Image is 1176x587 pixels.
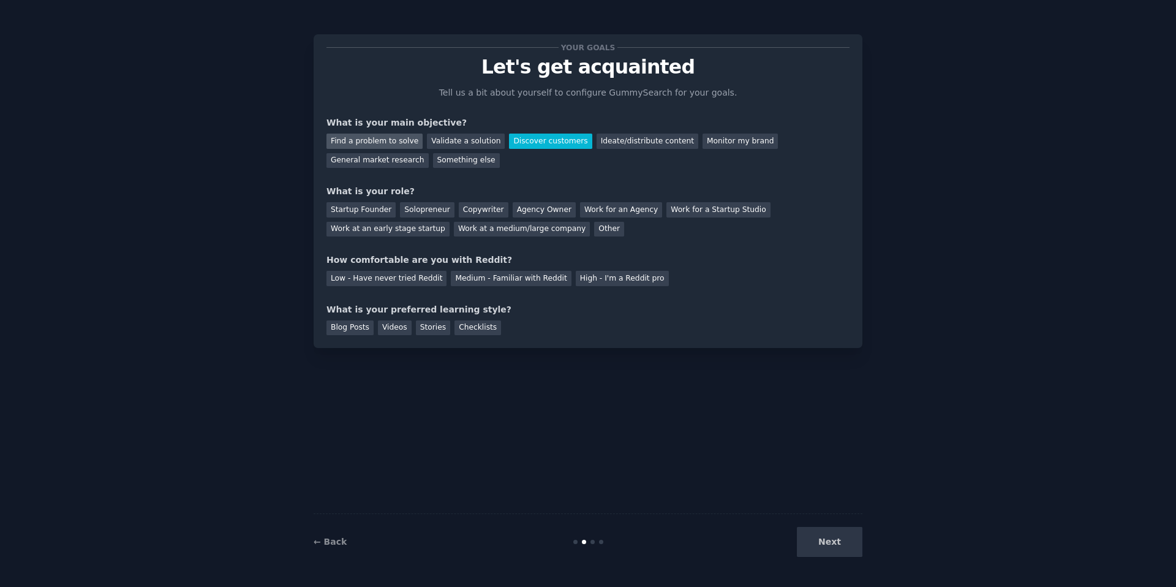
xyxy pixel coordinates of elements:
div: Discover customers [509,134,592,149]
span: Your goals [559,41,617,54]
div: Ideate/distribute content [597,134,698,149]
div: General market research [326,153,429,169]
div: Stories [416,320,450,336]
div: Other [594,222,624,237]
div: High - I'm a Reddit pro [576,271,669,286]
div: Checklists [454,320,501,336]
div: Something else [433,153,500,169]
div: What is your role? [326,185,850,198]
div: What is your main objective? [326,116,850,129]
div: Low - Have never tried Reddit [326,271,447,286]
p: Let's get acquainted [326,56,850,78]
div: Work for a Startup Studio [666,202,770,218]
div: Validate a solution [427,134,505,149]
a: ← Back [314,537,347,547]
div: Monitor my brand [703,134,778,149]
div: How comfortable are you with Reddit? [326,254,850,267]
div: Blog Posts [326,320,374,336]
div: Startup Founder [326,202,396,218]
div: Work at a medium/large company [454,222,590,237]
div: Agency Owner [513,202,576,218]
div: Medium - Familiar with Reddit [451,271,571,286]
div: Copywriter [459,202,508,218]
div: Videos [378,320,412,336]
div: Find a problem to solve [326,134,423,149]
div: Solopreneur [400,202,454,218]
p: Tell us a bit about yourself to configure GummySearch for your goals. [434,86,742,99]
div: What is your preferred learning style? [326,303,850,316]
div: Work for an Agency [580,202,662,218]
div: Work at an early stage startup [326,222,450,237]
